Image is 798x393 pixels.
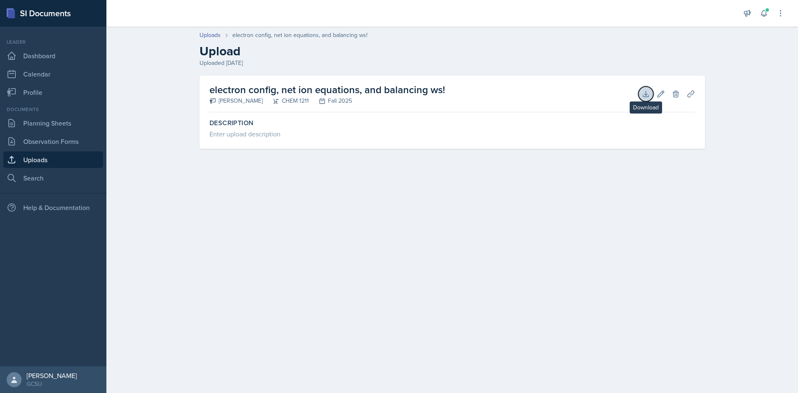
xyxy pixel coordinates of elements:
[199,59,705,67] div: Uploaded [DATE]
[3,106,103,113] div: Documents
[263,96,309,105] div: CHEM 1211
[3,38,103,46] div: Leader
[209,119,695,127] label: Description
[3,151,103,168] a: Uploads
[199,31,221,40] a: Uploads
[232,31,367,40] div: electron config, net ion equations, and balancing ws!
[3,84,103,101] a: Profile
[209,129,695,139] div: Enter upload description
[209,96,263,105] div: [PERSON_NAME]
[3,47,103,64] a: Dashboard
[27,371,77,380] div: [PERSON_NAME]
[3,133,103,150] a: Observation Forms
[3,170,103,186] a: Search
[27,380,77,388] div: GCSU
[638,87,653,101] button: Download
[199,44,705,59] h2: Upload
[3,66,103,82] a: Calendar
[209,82,445,97] h2: electron config, net ion equations, and balancing ws!
[3,115,103,131] a: Planning Sheets
[3,199,103,216] div: Help & Documentation
[309,96,352,105] div: Fall 2025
